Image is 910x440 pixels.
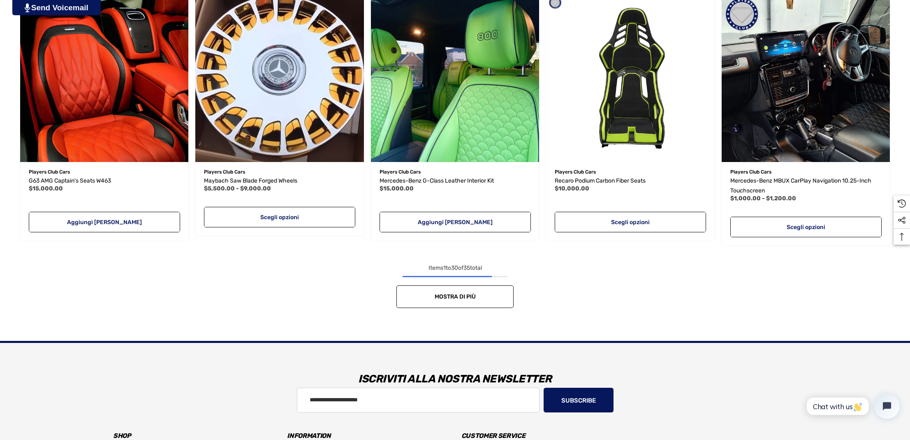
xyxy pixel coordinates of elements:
p: Players Club Cars [204,167,355,177]
svg: Top [894,233,910,241]
h3: Iscriviti alla nostra newsletter [107,367,803,391]
nav: pagination [16,263,894,308]
div: Items to of total [16,263,894,273]
p: Players Club Cars [380,167,531,177]
img: PjwhLS0gR2VuZXJhdG9yOiBHcmF2aXQuaW8gLS0+PHN2ZyB4bWxucz0iaHR0cDovL3d3dy53My5vcmcvMjAwMC9zdmciIHhtb... [25,3,30,12]
span: $15,000.00 [29,185,63,192]
span: Mostra di più [435,293,476,300]
a: Scegli opzioni [555,212,706,232]
svg: Recently Viewed [898,199,906,208]
span: Mercedes-Benz MBUX CarPlay Navigation 10.25-inch Touchscreen [730,177,871,194]
a: G63 AMG Captain's Seats W463,$15,000.00 [29,176,180,186]
span: $15,000.00 [380,185,414,192]
a: Maybach Saw Blade Forged Wheels,Fascia di prezzo da $5,500.00 a $9,000.00 [204,176,355,186]
a: Mercedes-Benz MBUX CarPlay Navigation 10.25-inch Touchscreen,Fascia di prezzo da $1,000.00 a $1,2... [730,176,882,196]
span: G63 AMG Captain's Seats W463 [29,177,111,184]
a: Scegli opzioni [204,207,355,227]
svg: Social Media [898,216,906,225]
span: $10,000.00 [555,185,589,192]
span: $5,500.00 - $9,000.00 [204,185,271,192]
a: Mostra di più [396,285,514,308]
a: Recaro Podium Carbon Fiber Seats,$10,000.00 [555,176,706,186]
span: Mercedes-Benz G-Class Leather Interior Kit [380,177,494,184]
a: Scegli opzioni [730,217,882,237]
button: Subscribe [544,388,614,412]
a: Aggiungi [PERSON_NAME] [29,212,180,232]
span: $1,000.00 - $1,200.00 [730,195,796,202]
span: 35 [463,264,470,271]
p: Players Club Cars [29,167,180,177]
p: Players Club Cars [730,167,882,177]
span: Maybach Saw Blade Forged Wheels [204,177,297,184]
a: Mercedes-Benz G-Class Leather Interior Kit,$15,000.00 [380,176,531,186]
p: Players Club Cars [555,167,706,177]
span: 1 [443,264,446,271]
a: Aggiungi [PERSON_NAME] [380,212,531,232]
span: 30 [451,264,458,271]
iframe: Tidio Chat [798,387,906,426]
span: Recaro Podium Carbon Fiber Seats [555,177,646,184]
